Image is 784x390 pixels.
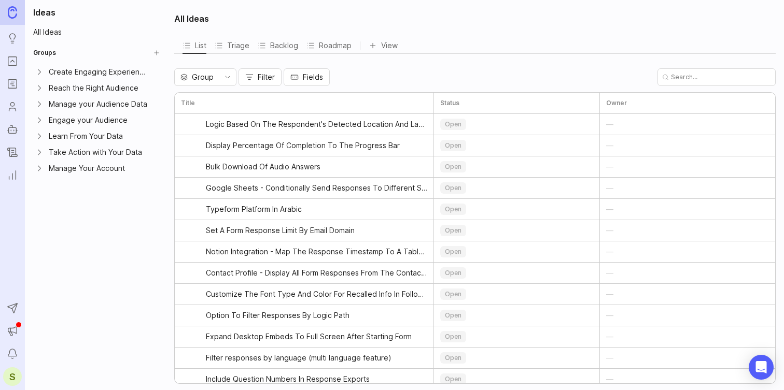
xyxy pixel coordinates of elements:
[445,141,461,150] span: open
[49,98,149,110] div: Manage your Audience Data
[445,248,461,256] span: open
[29,96,164,111] a: Expand Manage your Audience DataManage your Audience DataGroup settings
[29,80,164,95] a: Expand Reach the Right AudienceReach the Right AudienceGroup settings
[49,163,149,174] div: Manage Your Account
[606,182,613,194] span: —
[284,68,330,86] button: Fields
[174,12,209,25] h2: All Ideas
[606,135,760,156] button: —
[3,29,22,48] a: Ideas
[303,72,323,82] span: Fields
[206,119,427,129] span: Logic Based On The Respondent's Detected Location And Language
[206,225,355,236] span: Set A Form Response Limit By Email Domain
[49,82,149,94] div: Reach the Right Audience
[3,299,22,317] button: Send to Autopilot
[29,128,164,143] a: Expand Learn From Your DataLearn From Your DataGroup settings
[206,220,427,241] a: Set A Form Response Limit By Email Domain
[3,97,22,116] a: Users
[206,114,427,135] a: Logic Based On The Respondent's Detected Location And Language
[206,247,427,257] span: Notion Integration - Map The Response Timestamp To A Table Column
[206,183,427,193] span: Google Sheets - Conditionally Send Responses To Different Sheets
[34,83,45,93] button: Expand Reach the Right Audience
[174,68,236,86] div: toggle menu
[258,38,298,53] div: Backlog
[206,241,427,262] a: Notion Integration - Map The Response Timestamp To A Table Column
[29,80,164,96] div: Expand Reach the Right AudienceReach the Right AudienceGroup settings
[606,331,613,342] span: —
[606,348,760,368] button: —
[29,96,164,112] div: Expand Manage your Audience DataManage your Audience DataGroup settings
[258,37,298,53] button: Backlog
[3,367,22,386] button: S
[445,375,461,383] span: open
[445,184,461,192] span: open
[606,140,613,151] span: —
[206,263,427,283] a: Contact Profile - Display All Form Responses From The Contact In Their Profile
[606,161,613,172] span: —
[445,269,461,277] span: open
[606,119,613,130] span: —
[3,344,22,363] button: Notifications
[206,178,427,198] a: Google Sheets - Conditionally Send Responses To Different Sheets
[606,246,613,257] span: —
[29,145,164,160] a: Expand Take Action with Your DataTake Action with Your DataGroup settings
[206,374,370,384] span: Include Question Numbers In Response Exports
[206,289,427,299] span: Customize The Font Type And Color For Recalled Info In Follow-up Emails
[3,75,22,93] a: Roadmaps
[29,6,164,19] h1: Ideas
[29,112,164,128] div: Expand Engage your AudienceEngage your AudienceGroup settings
[606,98,627,108] h3: Owner
[206,204,302,214] span: Typeform Platform In Arabic
[29,64,164,79] a: Expand Create Engaging ExperiencesCreate Engaging ExperiencesGroup settings
[206,156,427,177] a: Bulk Download Of Audio Answers
[3,143,22,162] a: Changelog
[606,369,760,389] button: —
[3,166,22,184] a: Reporting
[306,38,352,53] div: Roadmap
[606,326,760,347] button: —
[34,115,45,125] button: Expand Engage your Audience
[445,226,461,235] span: open
[671,73,771,82] input: Search...
[606,241,760,262] button: —
[192,71,214,83] span: Group
[445,311,461,320] span: open
[181,98,195,108] h3: Title
[606,267,613,279] span: —
[606,263,760,283] button: —
[29,25,164,39] a: All Ideas
[369,38,398,53] button: View
[206,369,427,389] a: Include Question Numbers In Response Exports
[258,72,275,82] span: Filter
[219,73,236,81] svg: toggle icon
[606,204,613,215] span: —
[34,163,45,174] button: Expand Manage Your Account
[606,225,613,236] span: —
[33,48,56,58] h2: Groups
[29,161,164,176] div: Expand Manage Your AccountManage Your AccountGroup settings
[34,99,45,109] button: Expand Manage your Audience Data
[606,178,760,198] button: —
[606,288,613,300] span: —
[606,373,613,385] span: —
[34,131,45,141] button: Expand Learn From Your Data
[206,310,349,321] span: Option To Filter Responses By Logic Path
[49,114,149,126] div: Engage your Audience
[206,135,427,156] a: Display Percentage Of Completion To The Progress Bar
[206,284,427,305] a: Customize The Font Type And Color For Recalled Info In Follow-up Emails
[206,326,427,347] a: Expand Desktop Embeds To Full Screen After Starting Form
[606,114,760,135] button: —
[606,156,760,177] button: —
[206,199,427,220] a: Typeform Platform In Arabic
[215,37,249,53] button: Triage
[445,354,461,362] span: open
[183,37,206,53] button: List
[49,131,149,142] div: Learn From Your Data
[445,205,461,213] span: open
